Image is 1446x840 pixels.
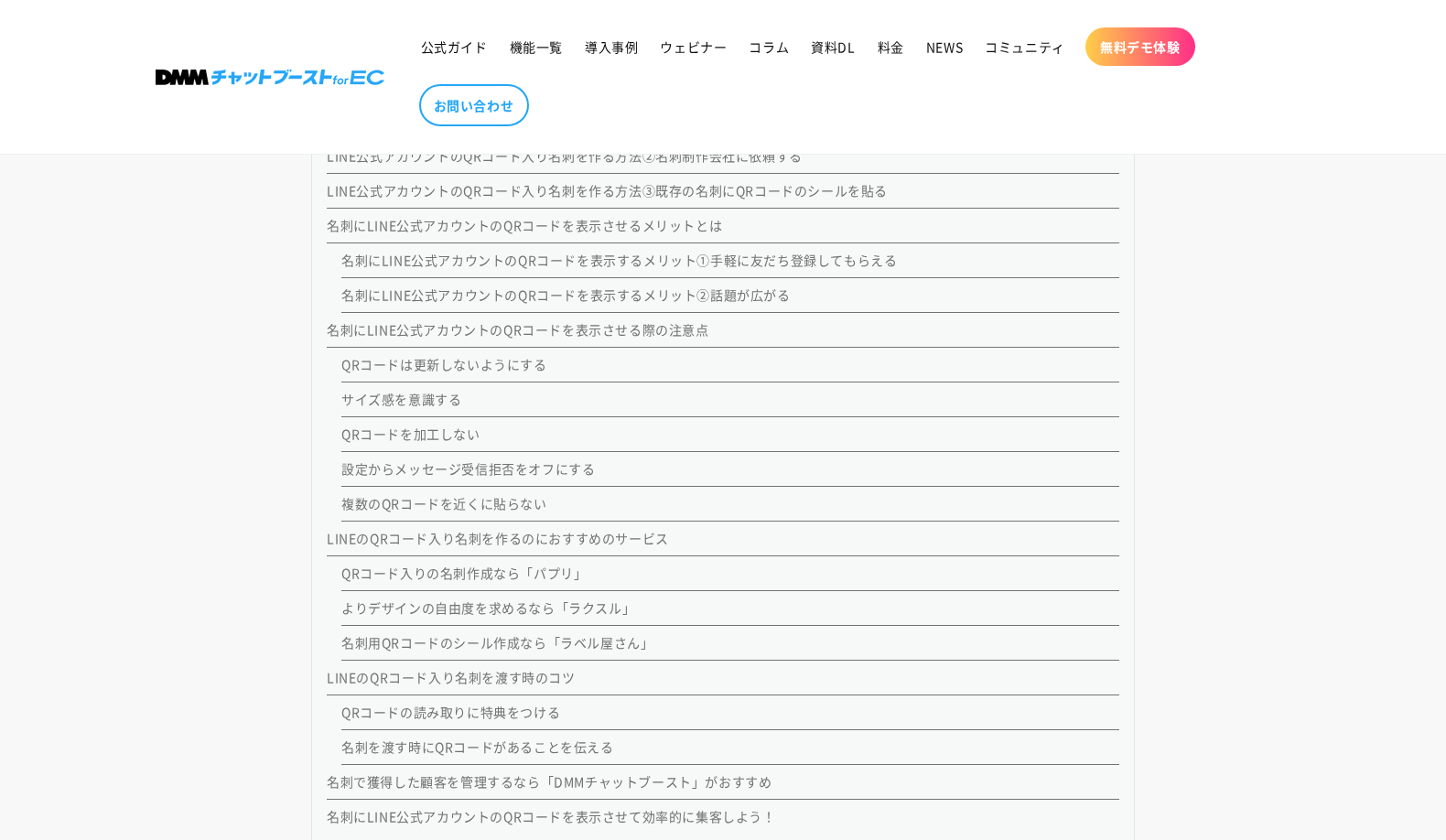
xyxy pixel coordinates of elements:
a: LINE公式アカウントのQRコード入り名刺を作る方法③既存の名刺にQRコードのシールを貼る [327,181,888,199]
a: 名刺用QRコードのシール作成なら「ラベル屋さん」 [341,633,653,652]
a: QRコードを加工しない [341,425,480,443]
a: 公式ガイド [410,27,499,66]
span: 公式ガイド [421,38,488,55]
img: 株式会社DMM Boost [156,70,384,85]
a: 無料デモ体験 [1085,27,1195,66]
span: コラム [749,38,789,55]
a: 機能一覧 [499,27,574,66]
span: 機能一覧 [510,38,563,55]
a: コミュニティ [974,27,1076,66]
a: 名刺にLINE公式アカウントのQRコードを表示するメリット①手軽に友だち登録してもらえる [341,251,897,269]
a: 導入事例 [574,27,649,66]
a: 料金 [867,27,915,66]
a: サイズ感を意識する [341,390,461,408]
span: コミュニティ [985,38,1065,55]
span: 料金 [878,38,904,55]
a: 名刺にLINE公式アカウントのQRコードを表示させる際の注意点 [327,320,709,339]
a: 名刺を渡す時にQRコードがあることを伝える [341,738,614,756]
a: LINEのQRコード入り名刺を作るのにおすすめのサービス [327,529,669,547]
a: 名刺にLINE公式アカウントのQRコードを表示させるメリットとは [327,216,722,234]
a: ウェビナー [649,27,738,66]
span: 導入事例 [585,38,638,55]
a: お問い合わせ [419,84,529,126]
a: 資料DL [800,27,866,66]
span: ウェビナー [660,38,727,55]
a: よりデザインの自由度を求めるなら「ラクスル」 [341,598,635,617]
a: NEWS [915,27,974,66]
a: QRコード入りの名刺作成なら「パプリ」 [341,564,587,582]
a: QRコードは更新しないようにする [341,355,547,373]
a: 名刺で獲得した顧客を管理するなら「DMMチャットブースト」がおすすめ [327,772,772,791]
span: NEWS [926,38,963,55]
a: 設定からメッセージ受信拒否をオフにする [341,459,595,478]
span: 無料デモ体験 [1100,38,1181,55]
a: LINE公式アカウントのQRコード入り名刺を作る方法②名刺制作会社に依頼する [327,146,803,165]
a: QRコードの読み取りに特典をつける [341,703,560,721]
a: 名刺にLINE公式アカウントのQRコードを表示させて効率的に集客しよう！ [327,807,776,825]
a: LINEのQRコード入り名刺を渡す時のコツ [327,668,576,686]
span: 資料DL [811,38,855,55]
a: 名刺にLINE公式アカウントのQRコードを表示するメリット②話題が広がる [341,285,791,304]
a: 複数のQRコードを近くに貼らない [341,494,547,512]
span: お問い合わせ [434,97,514,113]
a: コラム [738,27,800,66]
